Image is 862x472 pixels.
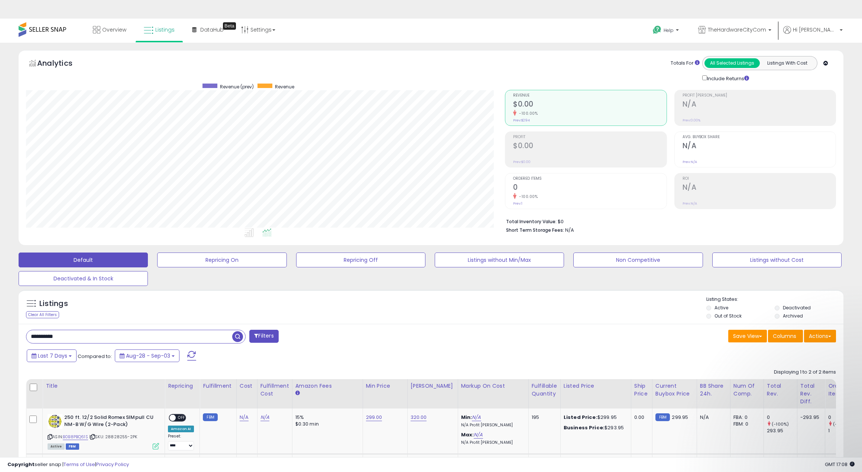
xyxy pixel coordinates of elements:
span: DataHub [200,26,224,33]
button: Repricing On [157,253,286,267]
a: DataHub [187,19,229,41]
small: Amazon Fees. [295,390,300,397]
a: N/A [472,414,481,421]
a: TheHardwareCityCom [693,19,777,43]
div: Title [46,382,162,390]
button: Filters [249,330,278,343]
div: Preset: [168,434,194,450]
div: 15% [295,414,357,421]
a: N/A [260,414,269,421]
p: N/A Profit [PERSON_NAME] [461,423,523,428]
span: ROI [683,177,836,181]
button: Deactivated & In Stock [19,271,148,286]
a: N/A [474,431,483,439]
div: Current Buybox Price [655,382,694,398]
a: Listings [138,19,180,41]
button: Listings With Cost [759,58,815,68]
span: All listings currently available for purchase on Amazon [48,443,65,450]
label: Deactivated [783,305,811,311]
h2: N/A [683,141,836,152]
div: $293.95 [564,424,625,431]
span: Revenue [513,94,666,98]
a: Hi [PERSON_NAME] [783,26,843,43]
span: Avg. Buybox Share [683,135,836,139]
div: $0.30 min [295,421,357,427]
span: TheHardwareCityCom [708,26,766,33]
span: Profit [PERSON_NAME] [683,94,836,98]
h5: Listings [39,299,68,309]
span: Help [664,27,674,33]
span: Listings [155,26,175,33]
img: 51yP4YQm9DL._SL40_.jpg [48,414,62,429]
h2: N/A [683,100,836,110]
span: Ordered Items [513,177,666,181]
div: Ship Price [634,382,649,398]
div: Num of Comp. [733,382,761,398]
small: Prev: N/A [683,160,697,164]
div: Fulfillment [203,382,233,390]
p: N/A Profit [PERSON_NAME] [461,440,523,445]
b: Max: [461,431,474,438]
div: Fulfillable Quantity [532,382,557,398]
span: Columns [773,332,796,340]
small: -100.00% [516,111,538,116]
div: Repricing [168,382,197,390]
div: 0 [828,414,858,421]
label: Archived [783,313,803,319]
span: Compared to: [78,353,112,360]
a: B0B8PBQ61S [63,434,88,440]
b: Total Inventory Value: [506,218,557,225]
span: Last 7 Days [38,352,67,359]
div: Displaying 1 to 2 of 2 items [774,369,836,376]
div: Amazon AI [168,426,194,432]
div: FBA: 0 [733,414,758,421]
button: Repricing Off [296,253,425,267]
strong: Copyright [7,461,35,468]
p: Listing States: [706,296,843,303]
a: Overview [87,19,132,41]
button: Listings without Min/Max [435,253,564,267]
label: Out of Stock [714,313,742,319]
small: Prev: 0.00% [683,118,700,123]
div: ASIN: [48,414,159,449]
h2: $0.00 [513,141,666,152]
div: Listed Price [564,382,628,390]
b: Min: [461,414,472,421]
div: 0.00 [634,414,646,421]
span: Revenue [275,84,294,90]
a: Settings [236,19,281,41]
small: Prev: N/A [683,201,697,206]
span: Hi [PERSON_NAME] [793,26,837,33]
span: Revenue (prev) [220,84,254,90]
small: Prev: $0.00 [513,160,531,164]
button: Listings without Cost [712,253,842,267]
button: Save View [728,330,767,342]
span: Aug-28 - Sep-03 [126,352,170,359]
button: Last 7 Days [27,349,77,362]
button: Aug-28 - Sep-03 [115,349,179,362]
th: The percentage added to the cost of goods (COGS) that forms the calculator for Min & Max prices. [458,379,528,408]
h2: N/A [683,183,836,193]
button: Actions [804,330,836,342]
span: FBM [66,443,79,450]
div: seller snap | | [7,461,129,468]
div: Markup on Cost [461,382,525,390]
b: Business Price: [564,424,605,431]
div: $299.95 [564,414,625,421]
button: Default [19,253,148,267]
div: BB Share 24h. [700,382,727,398]
div: Amazon Fees [295,382,360,390]
span: N/A [565,227,574,234]
div: Cost [240,382,254,390]
small: FBM [655,413,670,421]
div: Total Rev. [767,382,794,398]
a: 320.00 [411,414,427,421]
span: Profit [513,135,666,139]
div: Ordered Items [828,382,855,398]
b: Short Term Storage Fees: [506,227,564,233]
div: Totals For [671,60,700,67]
a: Help [647,20,686,43]
h2: $0.00 [513,100,666,110]
div: [PERSON_NAME] [411,382,455,390]
div: 0 [767,414,797,421]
